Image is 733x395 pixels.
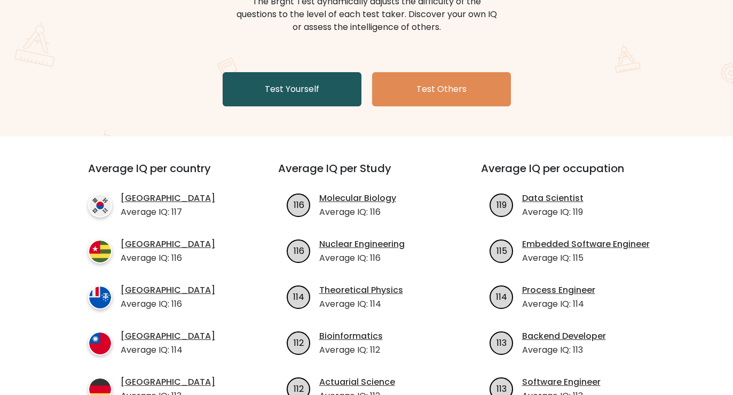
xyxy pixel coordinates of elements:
[294,336,304,348] text: 112
[496,290,507,303] text: 114
[293,244,304,257] text: 116
[293,198,304,211] text: 116
[223,72,361,106] a: Test Yourself
[319,376,395,389] a: Actuarial Science
[522,376,601,389] a: Software Engineer
[496,336,507,348] text: 113
[522,284,595,297] a: Process Engineer
[121,376,215,389] a: [GEOGRAPHIC_DATA]
[88,239,112,264] img: country
[496,244,507,257] text: 115
[319,252,405,265] p: Average IQ: 116
[496,198,507,211] text: 119
[88,193,112,218] img: country
[319,330,383,343] a: Bioinformatics
[372,72,511,106] a: Test Others
[522,298,595,311] p: Average IQ: 114
[121,330,215,343] a: [GEOGRAPHIC_DATA]
[522,238,650,251] a: Embedded Software Engineer
[319,284,403,297] a: Theoretical Physics
[522,252,650,265] p: Average IQ: 115
[496,382,507,394] text: 113
[88,285,112,309] img: country
[294,382,304,394] text: 112
[121,252,215,265] p: Average IQ: 116
[293,290,304,303] text: 114
[481,162,658,188] h3: Average IQ per occupation
[121,206,215,219] p: Average IQ: 117
[319,298,403,311] p: Average IQ: 114
[522,192,584,205] a: Data Scientist
[278,162,455,188] h3: Average IQ per Study
[121,284,215,297] a: [GEOGRAPHIC_DATA]
[522,344,606,357] p: Average IQ: 113
[522,206,584,219] p: Average IQ: 119
[319,206,396,219] p: Average IQ: 116
[121,344,215,357] p: Average IQ: 114
[121,192,215,205] a: [GEOGRAPHIC_DATA]
[121,238,215,251] a: [GEOGRAPHIC_DATA]
[319,344,383,357] p: Average IQ: 112
[121,298,215,311] p: Average IQ: 116
[88,331,112,355] img: country
[319,192,396,205] a: Molecular Biology
[319,238,405,251] a: Nuclear Engineering
[522,330,606,343] a: Backend Developer
[88,162,240,188] h3: Average IQ per country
